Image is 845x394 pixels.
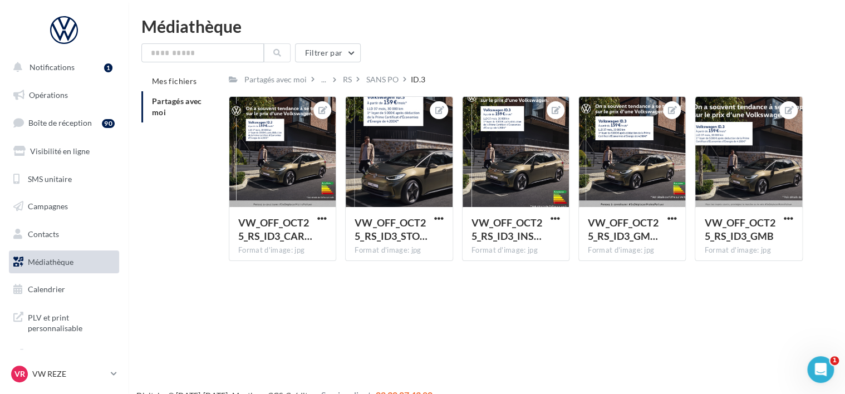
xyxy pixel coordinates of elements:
div: RS [343,74,352,85]
div: SANS PO [366,74,399,85]
a: Contacts [7,223,121,246]
div: ... [319,72,328,87]
span: VW_OFF_OCT25_RS_ID3_STORY [355,216,427,242]
span: Contacts [28,229,59,239]
span: Notifications [30,62,75,72]
div: Médiathèque [141,18,832,35]
p: VW REZE [32,368,106,380]
span: Partagés avec moi [152,96,202,117]
span: VW_OFF_OCT25_RS_ID3_CARRE [238,216,312,242]
div: Format d'image: jpg [471,245,560,255]
span: Mes fichiers [152,76,196,86]
span: Campagnes [28,201,68,211]
a: PLV et print personnalisable [7,306,121,338]
a: Boîte de réception90 [7,111,121,135]
a: Campagnes [7,195,121,218]
span: VW_OFF_OCT25_RS_ID3_GMB [704,216,775,242]
a: SMS unitaire [7,168,121,191]
div: Format d'image: jpg [238,245,327,255]
span: Campagnes DataOnDemand [28,347,115,371]
div: Format d'image: jpg [588,245,676,255]
div: ID.3 [411,74,425,85]
a: Médiathèque [7,250,121,274]
span: SMS unitaire [28,174,72,183]
span: VW_OFF_OCT25_RS_ID3_GMB_720x720 [588,216,659,242]
div: Format d'image: jpg [355,245,443,255]
button: Filtrer par [295,43,361,62]
span: VR [14,368,25,380]
button: Notifications 1 [7,56,117,79]
span: Visibilité en ligne [30,146,90,156]
div: 90 [102,119,115,128]
span: PLV et print personnalisable [28,310,115,334]
a: Campagnes DataOnDemand [7,343,121,376]
span: Opérations [29,90,68,100]
span: Médiathèque [28,257,73,267]
span: Calendrier [28,284,65,294]
a: VR VW REZE [9,363,119,385]
a: Visibilité en ligne [7,140,121,163]
iframe: Intercom live chat [807,356,834,383]
div: Partagés avec moi [244,74,307,85]
span: VW_OFF_OCT25_RS_ID3_INSTAGRAM [471,216,542,242]
span: 1 [830,356,839,365]
a: Calendrier [7,278,121,301]
a: Opérations [7,83,121,107]
div: 1 [104,63,112,72]
div: Format d'image: jpg [704,245,793,255]
span: Boîte de réception [28,118,92,127]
